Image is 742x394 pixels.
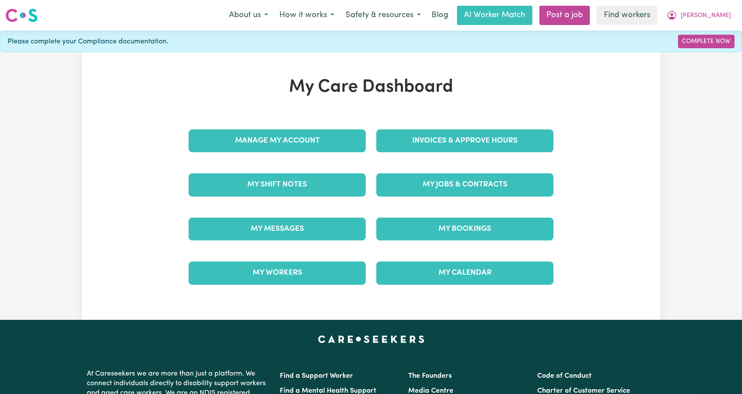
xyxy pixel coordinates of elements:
[408,373,452,380] a: The Founders
[183,77,559,98] h1: My Care Dashboard
[189,129,366,152] a: Manage My Account
[661,338,679,355] iframe: Close message
[376,218,553,240] a: My Bookings
[426,6,453,25] a: Blog
[280,373,353,380] a: Find a Support Worker
[681,11,731,21] span: [PERSON_NAME]
[678,35,735,48] a: Complete Now
[7,36,168,47] span: Please complete your Compliance documentation.
[189,173,366,196] a: My Shift Notes
[189,218,366,240] a: My Messages
[5,7,38,23] img: Careseekers logo
[5,5,38,25] a: Careseekers logo
[457,6,532,25] a: AI Worker Match
[318,336,425,343] a: Careseekers home page
[707,359,735,387] iframe: Button to launch messaging window
[661,6,737,25] button: My Account
[189,261,366,284] a: My Workers
[376,261,553,284] a: My Calendar
[340,6,426,25] button: Safety & resources
[539,6,590,25] a: Post a job
[597,6,657,25] a: Find workers
[376,129,553,152] a: Invoices & Approve Hours
[537,373,592,380] a: Code of Conduct
[274,6,340,25] button: How it works
[223,6,274,25] button: About us
[376,173,553,196] a: My Jobs & Contracts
